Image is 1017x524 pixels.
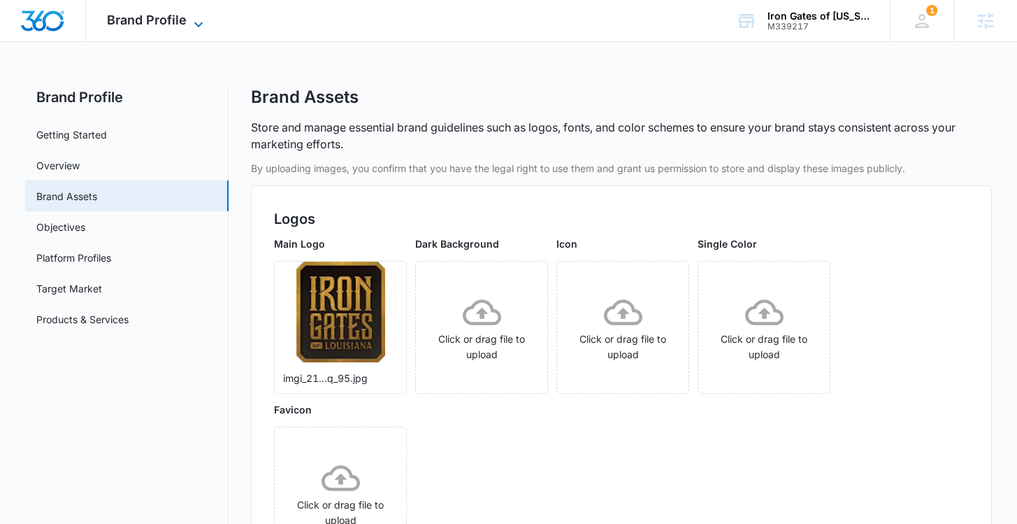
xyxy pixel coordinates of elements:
div: account name [767,10,870,22]
p: Store and manage essential brand guidelines such as logos, fonts, and color schemes to ensure you... [251,119,991,153]
a: Brand Assets [36,189,97,204]
p: Single Color [698,236,830,251]
div: notifications count [926,5,937,16]
span: Brand Profile [107,13,187,27]
p: Dark Background [415,236,548,251]
a: Target Market [36,281,102,296]
span: Click or drag file to upload [557,262,688,393]
p: imgi_21...q_95.jpg [283,371,398,385]
a: Objectives [36,220,85,234]
span: Click or drag file to upload [698,262,830,393]
p: Favicon [274,402,407,417]
h2: Logos [274,208,968,229]
img: User uploaded logo [296,262,386,362]
h1: Brand Assets [251,87,359,108]
a: Products & Services [36,312,129,327]
div: account id [767,22,870,31]
h2: Brand Profile [25,87,229,108]
p: By uploading images, you confirm that you have the legal right to use them and grant us permissio... [251,161,991,176]
a: Getting Started [36,127,107,142]
p: Icon [556,236,689,251]
div: Click or drag file to upload [557,293,688,362]
div: Click or drag file to upload [698,293,830,362]
div: Click or drag file to upload [416,293,547,362]
span: 1 [926,5,937,16]
span: Click or drag file to upload [416,262,547,393]
a: Overview [36,158,80,173]
a: Platform Profiles [36,250,111,265]
p: Main Logo [274,236,407,251]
